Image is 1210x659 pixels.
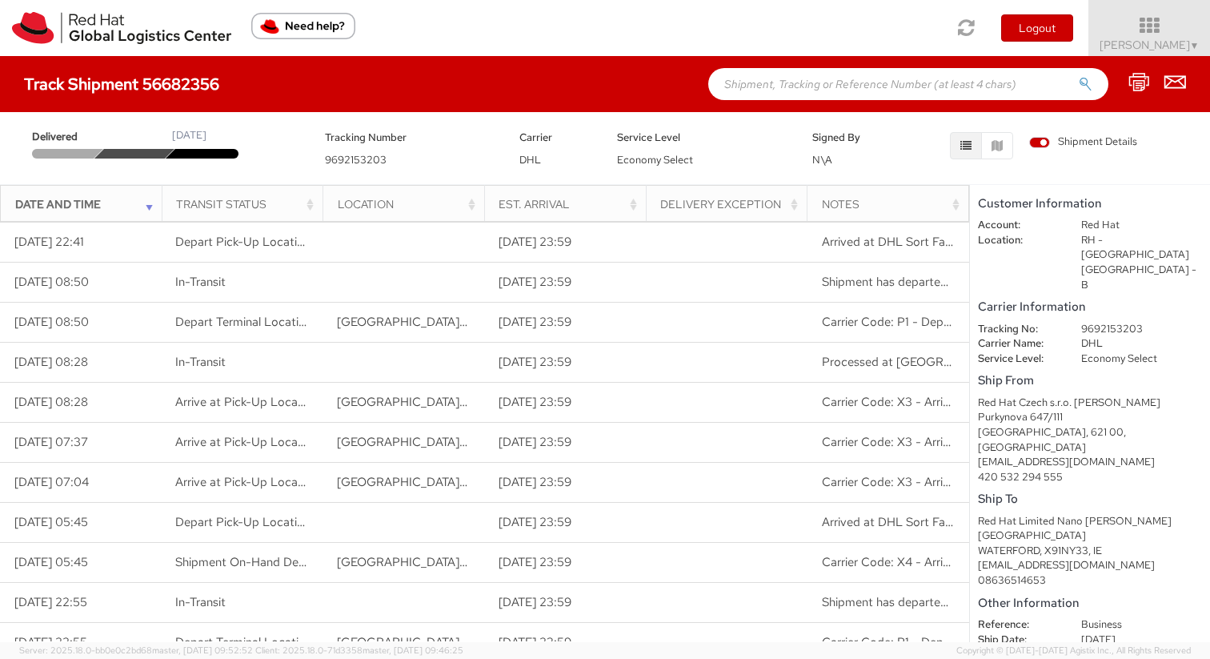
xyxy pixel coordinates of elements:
[484,422,646,462] td: [DATE] 23:59
[175,634,312,650] span: Depart Terminal Location
[822,634,1072,650] span: Carrier Code: P1 - Departed Terminal Location
[966,352,1069,367] dt: Service Level:
[484,342,646,382] td: [DATE] 23:59
[484,582,646,622] td: [DATE] 23:59
[978,492,1202,506] h5: Ship To
[176,196,318,212] div: Transit Status
[363,645,463,656] span: master, [DATE] 09:46:25
[175,474,319,490] span: Arrive at Pick-Up Location
[978,374,1202,388] h5: Ship From
[822,434,1072,450] span: Carrier Code: X3 - Arrived at Pick-up Location
[12,12,231,44] img: rh-logistics-00dfa346123c4ec078e1.svg
[175,514,311,530] span: Depart Pick-Up Location
[337,634,588,650] span: Brno, CZ
[337,554,588,570] span: Prague, CZ
[978,514,1202,529] div: Red Hat Limited Nano [PERSON_NAME]
[152,645,253,656] span: master, [DATE] 09:52:52
[822,394,1072,410] span: Carrier Code: X3 - Arrived at Pick-up Location
[175,354,226,370] span: In-Transit
[1190,39,1200,52] span: ▼
[32,130,101,145] span: Delivered
[325,132,496,143] h5: Tracking Number
[966,336,1069,352] dt: Carrier Name:
[956,645,1191,657] span: Copyright © [DATE]-[DATE] Agistix Inc., All Rights Reserved
[499,196,640,212] div: Est. Arrival
[484,382,646,422] td: [DATE] 23:59
[337,394,588,410] span: BRNO, CZ
[660,196,802,212] div: Delivery Exception
[251,13,355,39] button: Need help?
[966,633,1069,648] dt: Ship Date:
[708,68,1108,100] input: Shipment, Tracking or Reference Number (at least 4 chars)
[978,573,1202,589] div: 08636514653
[617,153,693,167] span: Economy Select
[978,558,1202,573] div: [EMAIL_ADDRESS][DOMAIN_NAME]
[978,410,1202,425] div: Purkynova 647/111
[966,233,1069,248] dt: Location:
[484,302,646,342] td: [DATE] 23:59
[966,617,1069,633] dt: Reference:
[19,645,253,656] span: Server: 2025.18.0-bb0e0c2bd68
[966,322,1069,337] dt: Tracking No:
[978,300,1202,314] h5: Carrier Information
[337,474,588,490] span: BRNO, CZ
[24,75,219,93] h4: Track Shipment 56682356
[519,132,593,143] h5: Carrier
[175,554,345,570] span: Shipment On-Hand Destination
[337,434,588,450] span: BRNO, CZ
[978,425,1202,455] div: [GEOGRAPHIC_DATA], 621 00, [GEOGRAPHIC_DATA]
[15,196,157,212] div: Date and Time
[1029,135,1137,150] span: Shipment Details
[484,262,646,302] td: [DATE] 23:59
[325,153,387,167] span: 9692153203
[822,474,1072,490] span: Carrier Code: X3 - Arrived at Pick-up Location
[978,544,1202,559] div: WATERFORD, X91NY33, IE
[175,434,319,450] span: Arrive at Pick-Up Location
[617,132,788,143] h5: Service Level
[812,132,886,143] h5: Signed By
[484,502,646,542] td: [DATE] 23:59
[484,462,646,502] td: [DATE] 23:59
[1029,135,1137,152] label: Shipment Details
[822,314,1072,330] span: Carrier Code: P1 - Departed Terminal Location
[978,197,1202,211] h5: Customer Information
[255,645,463,656] span: Client: 2025.18.0-71d3358
[175,274,226,290] span: In-Transit
[978,528,1202,544] div: [GEOGRAPHIC_DATA]
[1001,14,1073,42] button: Logout
[519,153,541,167] span: DHL
[978,455,1202,470] div: [EMAIL_ADDRESS][DOMAIN_NAME]
[822,196,964,212] div: Notes
[175,394,319,410] span: Arrive at Pick-Up Location
[337,314,588,330] span: Prague, CZ
[812,153,832,167] span: N\A
[484,222,646,262] td: [DATE] 23:59
[175,234,311,250] span: Depart Pick-Up Location
[175,314,312,330] span: Depart Terminal Location
[978,470,1202,485] div: 420 532 294 555
[175,594,226,610] span: In-Transit
[338,196,479,212] div: Location
[172,128,206,143] div: [DATE]
[1100,38,1200,52] span: [PERSON_NAME]
[978,396,1202,411] div: Red Hat Czech s.r.o. [PERSON_NAME]
[966,218,1069,233] dt: Account:
[822,554,1076,570] span: Carrier Code: X4 - Arrived at Terminal Location
[978,597,1202,610] h5: Other Information
[484,542,646,582] td: [DATE] 23:59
